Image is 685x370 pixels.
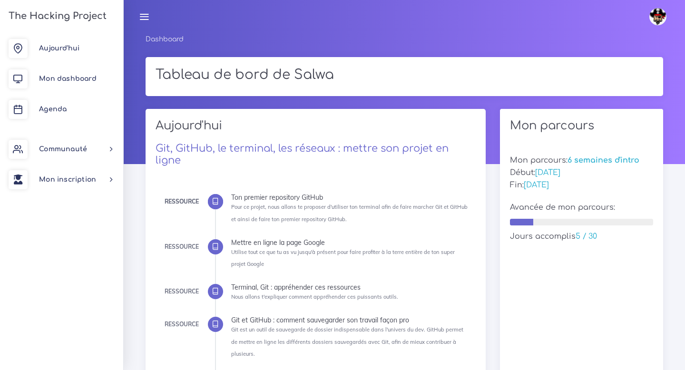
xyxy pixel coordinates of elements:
span: Communauté [39,146,87,153]
span: 6 semaines d'intro [568,156,639,165]
div: Ton premier repository GitHub [231,194,469,201]
h5: Avancée de mon parcours: [510,203,653,212]
div: Ressource [165,319,199,330]
img: avatar [649,8,666,25]
span: [DATE] [535,168,560,177]
div: Git et GitHub : comment sauvegarder son travail façon pro [231,317,469,323]
small: Pour ce projet, nous allons te proposer d'utiliser ton terminal afin de faire marcher Git et GitH... [231,204,468,222]
div: Terminal, Git : appréhender ces ressources [231,284,469,291]
div: Ressource [165,196,199,207]
span: Mon dashboard [39,75,97,82]
span: Agenda [39,106,67,113]
div: Mettre en ligne la page Google [231,239,469,246]
small: Utilise tout ce que tu as vu jusqu'à présent pour faire profiter à la terre entière de ton super ... [231,249,455,267]
span: Mon inscription [39,176,96,183]
div: Ressource [165,242,199,252]
h1: Tableau de bord de Salwa [156,67,653,83]
a: Git, GitHub, le terminal, les réseaux : mettre son projet en ligne [156,143,449,166]
h3: The Hacking Project [6,11,107,21]
h5: Mon parcours: [510,156,653,165]
div: Ressource [165,286,199,297]
small: Nous allons t'expliquer comment appréhender ces puissants outils. [231,293,398,300]
h2: Mon parcours [510,119,653,133]
span: [DATE] [524,181,549,189]
h5: Début: [510,168,653,177]
small: Git est un outil de sauvegarde de dossier indispensable dans l'univers du dev. GitHub permet de m... [231,326,463,357]
h5: Jours accomplis [510,232,653,241]
span: Aujourd'hui [39,45,79,52]
h5: Fin: [510,181,653,190]
h2: Aujourd'hui [156,119,476,139]
span: 5 / 30 [576,232,597,241]
a: Dashboard [146,36,184,43]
